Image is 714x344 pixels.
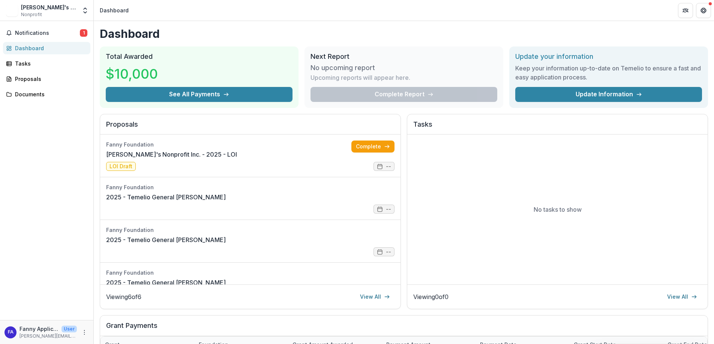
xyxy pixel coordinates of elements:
h3: $10,000 [106,64,162,84]
h2: Tasks [413,120,702,135]
a: Complete [351,141,394,153]
button: More [80,328,89,337]
h3: No upcoming report [310,64,375,72]
p: Upcoming reports will appear here. [310,73,410,82]
nav: breadcrumb [97,5,132,16]
img: Fanny's Nonprofit Inc. [6,4,18,16]
h2: Grant Payments [106,322,702,336]
a: Tasks [3,57,90,70]
a: 2025 - Temelio General [PERSON_NAME] [106,278,226,287]
div: Proposals [15,75,84,83]
p: Viewing 0 of 0 [413,292,448,301]
p: User [61,326,77,332]
a: [PERSON_NAME]'s Nonprofit Inc. - 2025 - LOI [106,150,237,159]
h3: Keep your information up-to-date on Temelio to ensure a fast and easy application process. [515,64,702,82]
p: [PERSON_NAME][EMAIL_ADDRESS][DOMAIN_NAME] [19,333,77,340]
div: Fanny Applicant [8,330,13,335]
a: View All [355,291,394,303]
p: Viewing 6 of 6 [106,292,141,301]
div: Dashboard [100,6,129,14]
p: No tasks to show [534,205,582,214]
p: Fanny Applicant [19,325,58,333]
h2: Total Awarded [106,52,292,61]
h2: Proposals [106,120,394,135]
h1: Dashboard [100,27,708,40]
button: See All Payments [106,87,292,102]
a: 2025 - Temelio General [PERSON_NAME] [106,235,226,244]
button: Notifications1 [3,27,90,39]
a: Documents [3,88,90,100]
div: Documents [15,90,84,98]
span: 1 [80,29,87,37]
span: Notifications [15,30,80,36]
a: View All [663,291,702,303]
div: Dashboard [15,44,84,52]
div: [PERSON_NAME]'s Nonprofit Inc. [21,3,77,11]
a: Dashboard [3,42,90,54]
a: Proposals [3,73,90,85]
h2: Next Report [310,52,497,61]
span: Nonprofit [21,11,42,18]
a: Update Information [515,87,702,102]
h2: Update your information [515,52,702,61]
a: 2025 - Temelio General [PERSON_NAME] [106,193,226,202]
div: Tasks [15,60,84,67]
button: Open entity switcher [80,3,90,18]
button: Partners [678,3,693,18]
button: Get Help [696,3,711,18]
